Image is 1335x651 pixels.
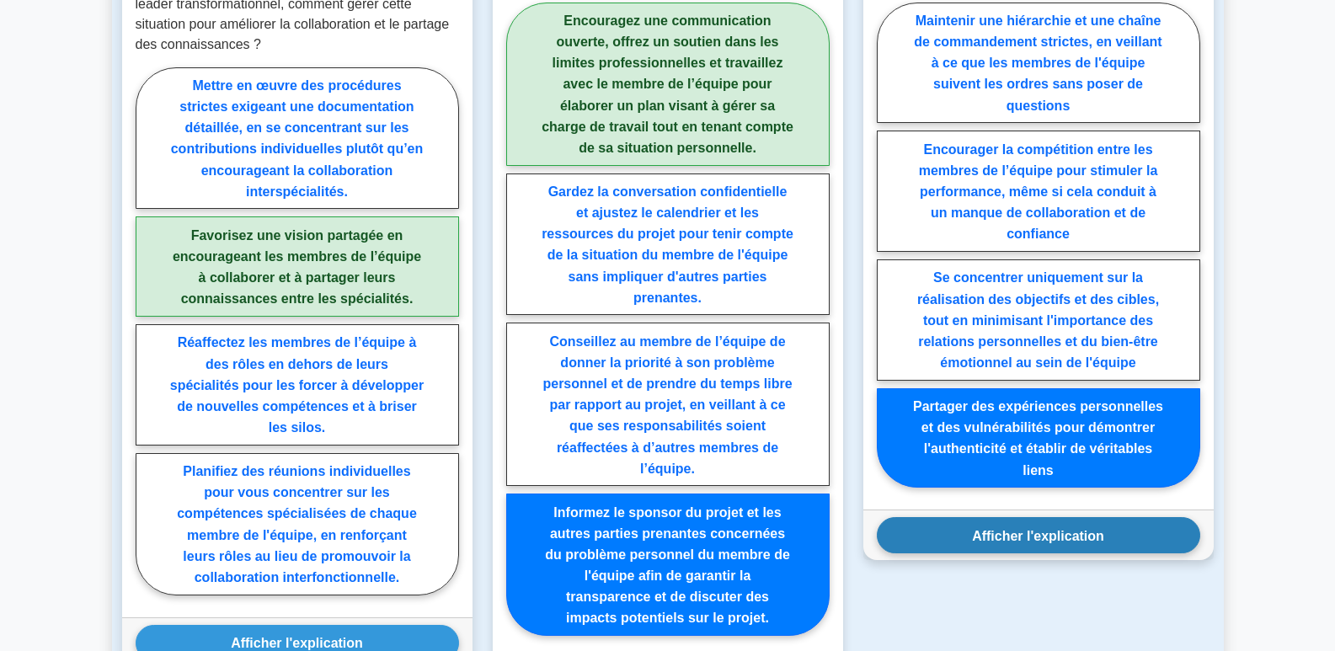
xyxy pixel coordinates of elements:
font: Maintenir une hiérarchie et une chaîne de commandement strictes, en veillant à ce que les membres... [914,13,1161,113]
font: Encourager la compétition entre les membres de l’équipe pour stimuler la performance, même si cel... [919,141,1158,241]
font: Se concentrer uniquement sur la réalisation des objectifs et des cibles, tout en minimisant l'imp... [917,270,1159,370]
font: Conseillez au membre de l’équipe de donner la priorité à son problème personnel et de prendre du ... [542,334,792,476]
font: Favorisez une vision partagée en encourageant les membres de l’équipe à collaborer et à partager ... [173,228,421,306]
font: Afficher l'explication [972,528,1104,542]
font: Planifiez des réunions individuelles pour vous concentrer sur les compétences spécialisées de cha... [177,464,417,584]
font: Informez le sponsor du projet et les autres parties prenantes concernées du problème personnel du... [545,505,790,626]
font: Encouragez une communication ouverte, offrez un soutien dans les limites professionnelles et trav... [542,13,793,155]
font: Réaffectez les membres de l’équipe à des rôles en dehors de leurs spécialités pour les forcer à d... [170,335,424,435]
font: Mettre en œuvre des procédures strictes exigeant une documentation détaillée, en se concentrant s... [171,78,424,199]
font: Gardez la conversation confidentielle et ajustez le calendrier et les ressources du projet pour t... [542,184,793,305]
font: Afficher l'explication [231,636,363,650]
button: Afficher l'explication [877,517,1200,553]
font: Partager des expériences personnelles et des vulnérabilités pour démontrer l'authenticité et étab... [913,399,1163,477]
